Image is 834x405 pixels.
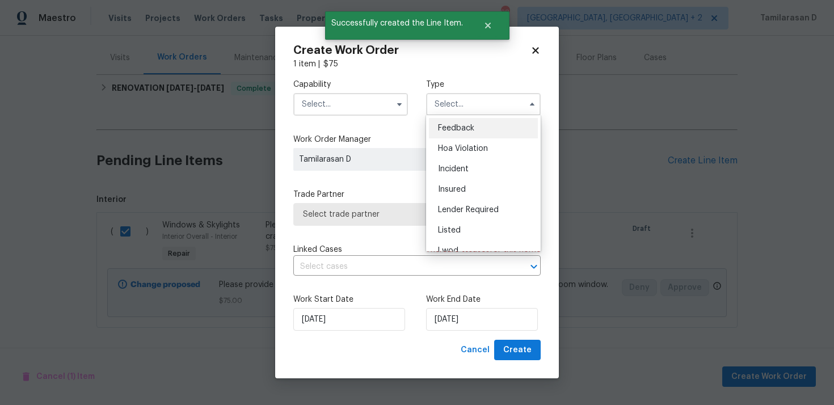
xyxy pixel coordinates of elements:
span: Tamilarasan D [299,154,462,165]
span: Hoa Violation [438,145,488,153]
input: Select cases [293,258,509,276]
label: Work End Date [426,294,541,305]
button: Cancel [456,340,494,361]
span: Incident [438,165,469,173]
div: 1 item | [293,58,541,70]
input: Select... [293,93,408,116]
span: Listed [438,226,461,234]
span: Cancel [461,343,490,357]
span: Lender Required [438,206,499,214]
button: Show options [393,98,406,111]
span: 11 [461,246,468,254]
h2: Create Work Order [293,45,530,56]
input: Select... [426,93,541,116]
button: Close [469,14,507,37]
button: Hide options [525,98,539,111]
label: Type [426,79,541,90]
label: Work Order Manager [293,134,541,145]
span: There are case s for this home [426,244,541,255]
span: Create [503,343,532,357]
span: Select trade partner [303,209,531,220]
span: $ 75 [323,60,338,68]
span: Insured [438,185,466,193]
span: Feedback [438,124,474,132]
input: M/D/YYYY [293,308,405,331]
label: Work Start Date [293,294,408,305]
input: M/D/YYYY [426,308,538,331]
label: Trade Partner [293,189,541,200]
span: Successfully created the Line Item. [325,11,469,35]
span: Lwod [438,247,458,255]
button: Create [494,340,541,361]
span: Linked Cases [293,244,342,255]
label: Capability [293,79,408,90]
button: Open [526,259,542,275]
